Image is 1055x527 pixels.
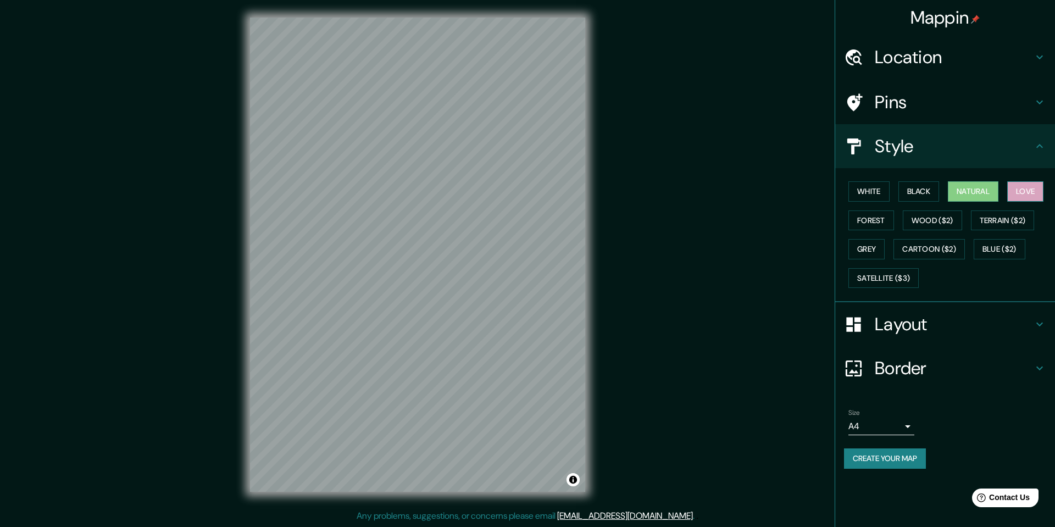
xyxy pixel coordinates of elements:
[835,124,1055,168] div: Style
[557,510,693,522] a: [EMAIL_ADDRESS][DOMAIN_NAME]
[844,448,926,469] button: Create your map
[848,239,885,259] button: Grey
[971,15,980,24] img: pin-icon.png
[848,181,890,202] button: White
[835,35,1055,79] div: Location
[695,509,696,523] div: .
[910,7,980,29] h4: Mappin
[835,302,1055,346] div: Layout
[898,181,940,202] button: Black
[848,418,914,435] div: A4
[875,313,1033,335] h4: Layout
[250,18,585,492] canvas: Map
[875,135,1033,157] h4: Style
[696,509,698,523] div: .
[848,408,860,418] label: Size
[835,346,1055,390] div: Border
[893,239,965,259] button: Cartoon ($2)
[875,357,1033,379] h4: Border
[1007,181,1043,202] button: Love
[948,181,998,202] button: Natural
[357,509,695,523] p: Any problems, suggestions, or concerns please email .
[875,46,1033,68] h4: Location
[848,268,919,289] button: Satellite ($3)
[971,210,1035,231] button: Terrain ($2)
[974,239,1025,259] button: Blue ($2)
[835,80,1055,124] div: Pins
[848,210,894,231] button: Forest
[567,473,580,486] button: Toggle attribution
[957,484,1043,515] iframe: Help widget launcher
[875,91,1033,113] h4: Pins
[903,210,962,231] button: Wood ($2)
